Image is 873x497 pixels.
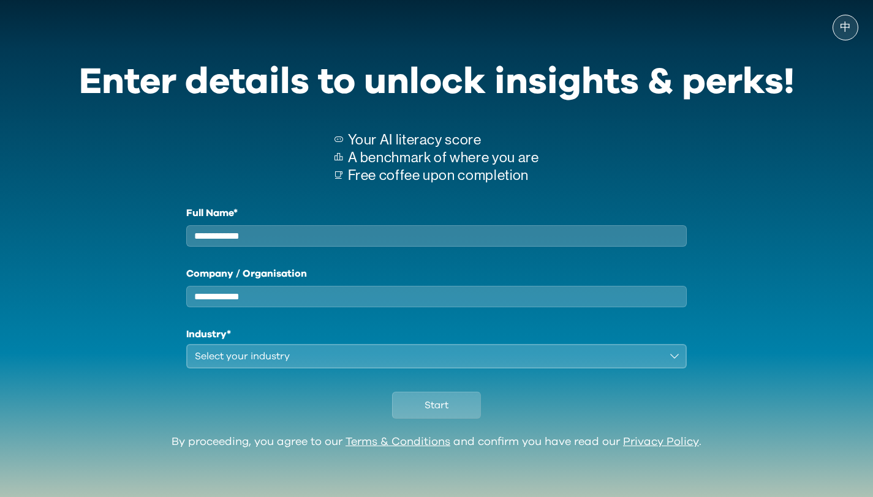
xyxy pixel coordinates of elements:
[195,349,662,364] div: Select your industry
[186,327,687,342] h1: Industry*
[623,436,699,447] a: Privacy Policy
[186,344,687,368] button: Select your industry
[348,166,539,184] p: Free coffee upon completion
[79,53,795,111] div: Enter details to unlock insights & perks!
[186,206,687,220] label: Full Name*
[425,398,448,413] span: Start
[172,436,701,449] div: By proceeding, you agree to our and confirm you have read our .
[186,266,687,281] label: Company / Organisation
[346,436,450,447] a: Terms & Conditions
[348,149,539,166] p: A benchmark of where you are
[348,131,539,149] p: Your AI literacy score
[840,21,851,34] span: 中
[392,392,481,419] button: Start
